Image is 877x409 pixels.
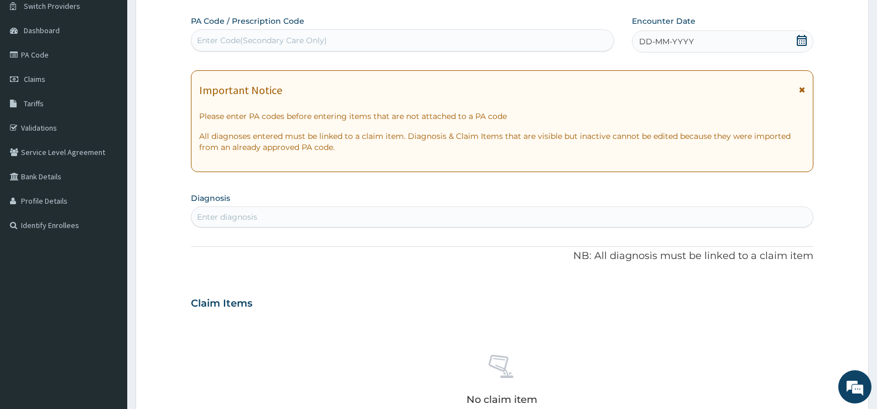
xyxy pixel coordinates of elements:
textarea: Type your message and hit 'Enter' [6,283,211,322]
label: Diagnosis [191,193,230,204]
span: Tariffs [24,99,44,108]
p: No claim item [466,394,537,405]
span: DD-MM-YYYY [639,36,694,47]
label: PA Code / Prescription Code [191,15,304,27]
label: Encounter Date [632,15,696,27]
p: All diagnoses entered must be linked to a claim item. Diagnosis & Claim Items that are visible bu... [199,131,805,153]
h1: Important Notice [199,84,282,96]
h3: Claim Items [191,298,252,310]
span: Claims [24,74,45,84]
span: We're online! [64,130,153,241]
span: Dashboard [24,25,60,35]
p: NB: All diagnosis must be linked to a claim item [191,249,813,263]
div: Enter Code(Secondary Care Only) [197,35,327,46]
p: Please enter PA codes before entering items that are not attached to a PA code [199,111,805,122]
div: Chat with us now [58,62,186,76]
div: Enter diagnosis [197,211,257,222]
div: Minimize live chat window [181,6,208,32]
span: Switch Providers [24,1,80,11]
img: d_794563401_company_1708531726252_794563401 [20,55,45,83]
